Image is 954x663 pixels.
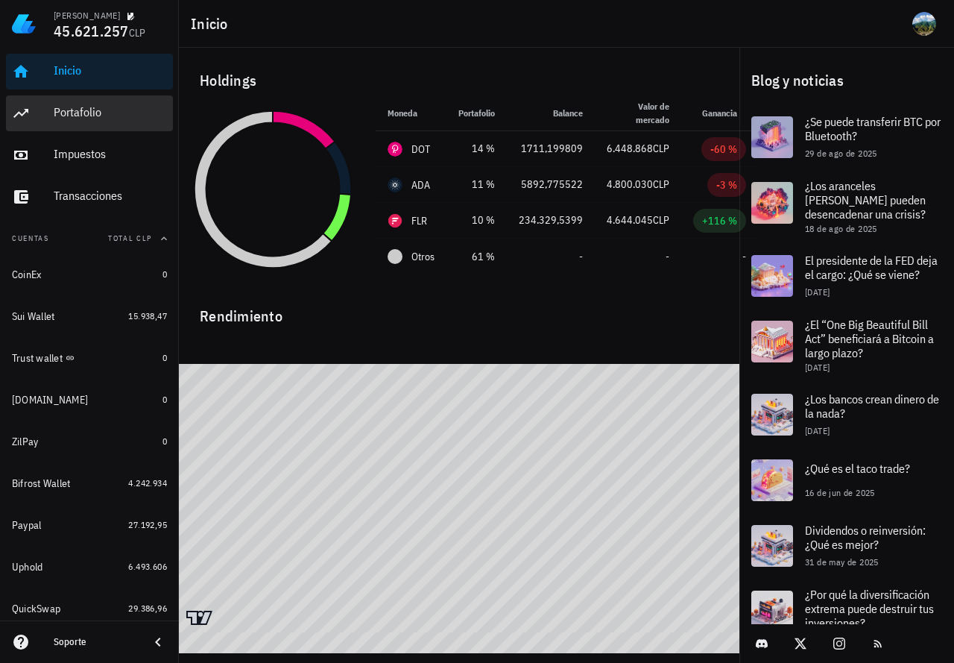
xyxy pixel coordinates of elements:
[519,177,583,192] div: 5892,775522
[12,436,39,448] div: ZilPay
[653,142,669,155] span: CLP
[805,587,934,630] span: ¿Por qué la diversificación extrema puede destruir tus inversiones?
[162,268,167,280] span: 0
[12,268,42,281] div: CoinEx
[912,12,936,36] div: avatar
[6,95,173,131] a: Portafolio
[805,286,830,298] span: [DATE]
[388,177,402,192] div: ADA-icon
[376,95,446,131] th: Moneda
[739,170,954,243] a: ¿Los aranceles [PERSON_NAME] pueden desencadenar una crisis? 18 de ago de 2025
[128,477,167,488] span: 4.242.934
[607,177,653,191] span: 4.800.030
[805,556,879,568] span: 31 de may de 2025
[653,177,669,191] span: CLP
[805,461,910,476] span: ¿Qué es el taco trade?
[805,114,941,143] span: ¿Se puede transferir BTC por Bluetooth?
[666,250,669,263] span: -
[12,12,36,36] img: LedgiFi
[458,249,495,265] div: 61 %
[607,142,653,155] span: 6.448.868
[739,447,954,513] a: ¿Qué es el taco trade? 16 de jun de 2025
[805,425,830,436] span: [DATE]
[54,63,167,78] div: Inicio
[579,250,583,263] span: -
[12,310,55,323] div: Sui Wallet
[186,611,212,625] a: Charting by TradingView
[12,603,60,615] div: QuickSwap
[519,141,583,157] div: 1711,199809
[805,178,926,221] span: ¿Los aranceles [PERSON_NAME] pueden desencadenar una crisis?
[6,507,173,543] a: Paypal 27.192,95
[702,213,737,228] div: +116 %
[805,148,877,159] span: 29 de ago de 2025
[54,147,167,161] div: Impuestos
[54,10,120,22] div: [PERSON_NAME]
[6,549,173,585] a: Uphold 6.493.606
[411,249,435,265] span: Otros
[6,340,173,376] a: Trust wallet 0
[6,137,173,173] a: Impuestos
[12,352,63,365] div: Trust wallet
[607,213,653,227] span: 4.644.045
[12,394,88,406] div: [DOMAIN_NAME]
[653,213,669,227] span: CLP
[702,107,746,119] span: Ganancia
[6,465,173,501] a: Bifrost Wallet 4.242.934
[54,189,167,203] div: Transacciones
[54,21,129,41] span: 45.621.257
[710,142,737,157] div: -60 %
[739,243,954,309] a: El presidente de la FED deja el cargo: ¿Qué se viene? [DATE]
[162,394,167,405] span: 0
[188,57,730,104] div: Holdings
[805,523,926,552] span: Dividendos o reinversión: ¿Qué es mejor?
[54,105,167,119] div: Portafolio
[805,253,938,282] span: El presidente de la FED deja el cargo: ¿Qué se viene?
[805,362,830,373] span: [DATE]
[6,298,173,334] a: Sui Wallet 15.938,47
[388,142,402,157] div: DOT-icon
[6,179,173,215] a: Transacciones
[191,12,234,36] h1: Inicio
[6,221,173,257] button: CuentasTotal CLP
[458,213,495,228] div: 10 %
[6,591,173,626] a: QuickSwap 29.386,96
[128,310,167,321] span: 15.938,47
[6,382,173,418] a: [DOMAIN_NAME] 0
[411,177,431,192] div: ADA
[739,104,954,170] a: ¿Se puede transferir BTC por Bluetooth? 29 de ago de 2025
[128,561,167,572] span: 6.493.606
[12,477,71,490] div: Bifrost Wallet
[388,213,402,228] div: FLR-icon
[739,309,954,382] a: ¿El “One Big Beautiful Bill Act” beneficiará a Bitcoin a largo plazo? [DATE]
[411,142,431,157] div: DOT
[6,257,173,292] a: CoinEx 0
[12,519,42,532] div: Paypal
[507,95,595,131] th: Balance
[739,57,954,104] div: Blog y noticias
[6,54,173,89] a: Inicio
[458,141,495,157] div: 14 %
[739,579,954,652] a: ¿Por qué la diversificación extrema puede destruir tus inversiones?
[162,352,167,363] span: 0
[54,636,137,648] div: Soporte
[805,317,934,360] span: ¿El “One Big Beautiful Bill Act” beneficiará a Bitcoin a largo plazo?
[716,177,737,192] div: -3 %
[519,213,583,228] div: 234.329,5399
[188,292,730,328] div: Rendimiento
[12,561,43,574] div: Uphold
[6,424,173,459] a: ZilPay 0
[805,392,939,421] span: ¿Los bancos crean dinero de la nada?
[458,177,495,192] div: 11 %
[162,436,167,447] span: 0
[128,519,167,530] span: 27.192,95
[129,26,146,40] span: CLP
[128,603,167,614] span: 29.386,96
[108,233,152,243] span: Total CLP
[411,213,428,228] div: FLR
[739,382,954,447] a: ¿Los bancos crean dinero de la nada? [DATE]
[805,223,877,234] span: 18 de ago de 2025
[595,95,681,131] th: Valor de mercado
[446,95,507,131] th: Portafolio
[805,487,875,498] span: 16 de jun de 2025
